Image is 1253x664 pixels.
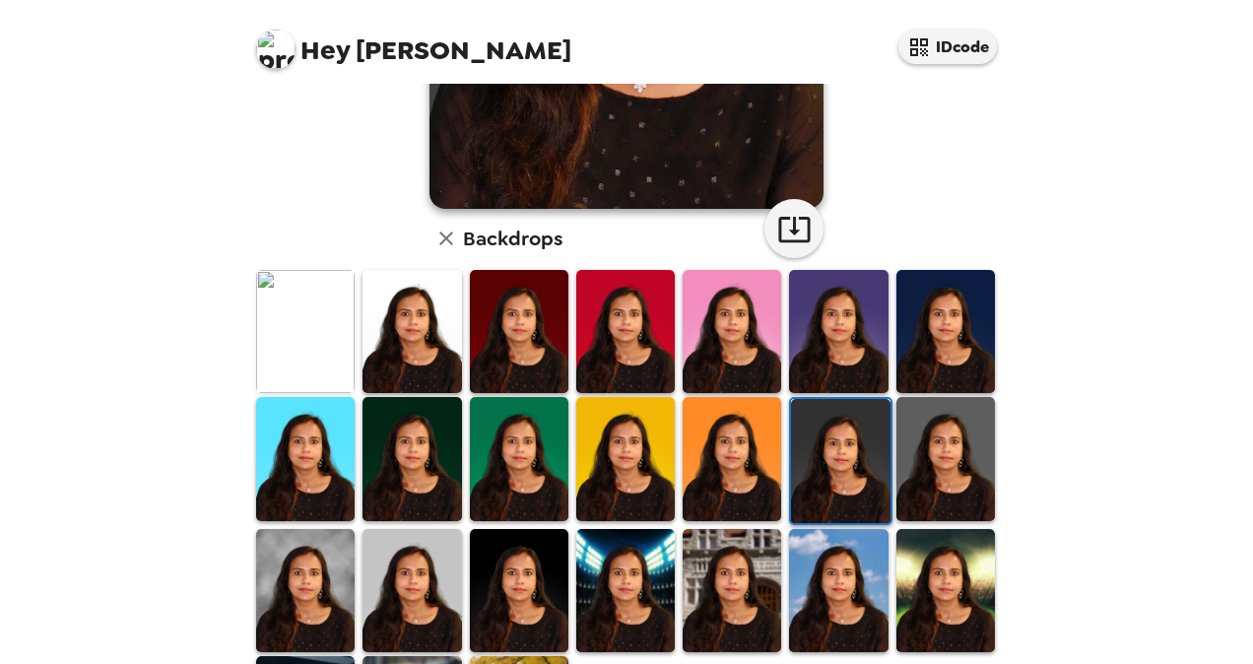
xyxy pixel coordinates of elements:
button: IDcode [898,30,997,64]
img: profile pic [256,30,296,69]
span: [PERSON_NAME] [256,20,571,64]
h6: Backdrops [463,223,562,254]
span: Hey [300,33,350,68]
img: Original [256,270,355,393]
